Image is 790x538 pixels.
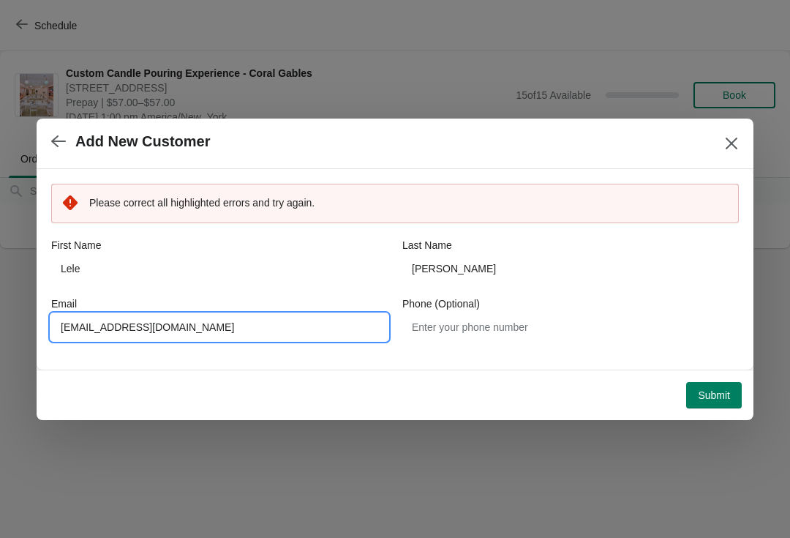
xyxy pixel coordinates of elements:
input: John [51,255,388,282]
input: Enter your phone number [402,314,739,340]
span: Submit [698,389,730,401]
button: Close [718,130,745,157]
h2: Add New Customer [75,133,210,150]
input: Enter your email [51,314,388,340]
label: First Name [51,238,101,253]
p: Please correct all highlighted errors and try again. [89,195,727,210]
label: Email [51,296,77,311]
input: Smith [402,255,739,282]
label: Phone (Optional) [402,296,480,311]
button: Submit [686,382,742,408]
label: Last Name [402,238,452,253]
